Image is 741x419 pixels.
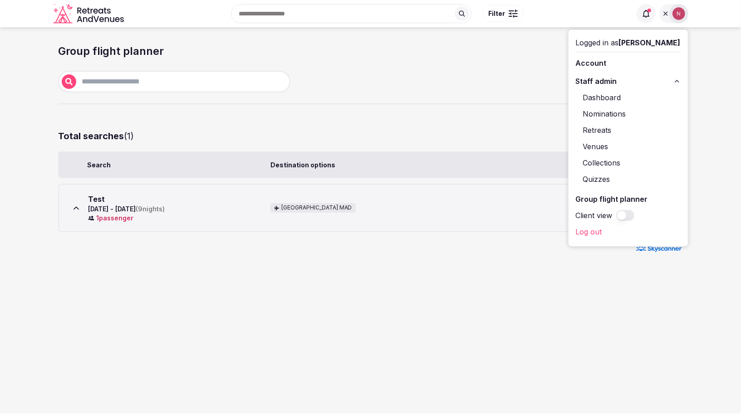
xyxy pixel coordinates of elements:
svg: Retreats and Venues company logo [53,4,126,24]
div: [DATE] - [DATE] [88,205,165,214]
span: ( 9 nights) [136,205,165,213]
div: Logged in as [576,37,681,48]
p: ( 1 ) [58,130,134,142]
span: [GEOGRAPHIC_DATA] MAD [281,204,352,212]
a: Visit the homepage [53,4,126,24]
a: Retreats [576,123,681,137]
img: Nathalia Bilotti [672,7,685,20]
span: [PERSON_NAME] [619,38,681,47]
button: Staff admin [576,74,681,88]
div: 1 passenger [88,214,165,223]
a: Dashboard [576,90,681,105]
span: Test [88,195,105,204]
div: Destination options [270,161,674,170]
a: Quizzes [576,172,681,186]
a: Log out [576,224,681,239]
a: Group flight planner [576,192,681,206]
a: Nominations [576,107,681,121]
div: Search [67,161,267,170]
a: Account [576,56,681,70]
button: Filter [482,5,524,22]
span: Staff admin [576,76,617,87]
span: Total searches [58,131,124,141]
label: Client view [576,210,613,221]
h1: Group flight planner [58,44,164,63]
span: Filter [488,9,505,18]
a: Venues [576,139,681,154]
a: Collections [576,156,681,170]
